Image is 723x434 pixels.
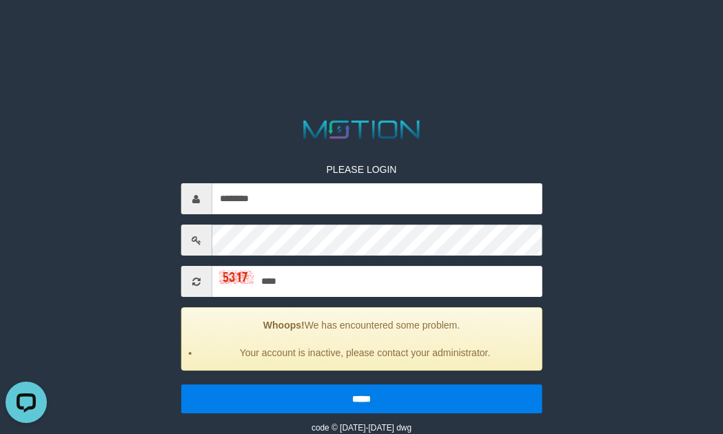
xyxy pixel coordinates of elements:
p: PLEASE LOGIN [181,163,542,176]
div: We has encountered some problem. [181,307,542,371]
img: captcha [218,271,253,285]
button: Open LiveChat chat widget [6,6,47,47]
strong: Whoops! [263,320,305,331]
li: Your account is inactive, please contact your administrator. [198,346,531,360]
img: MOTION_logo.png [298,117,425,142]
small: code © [DATE]-[DATE] dwg [312,423,411,433]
